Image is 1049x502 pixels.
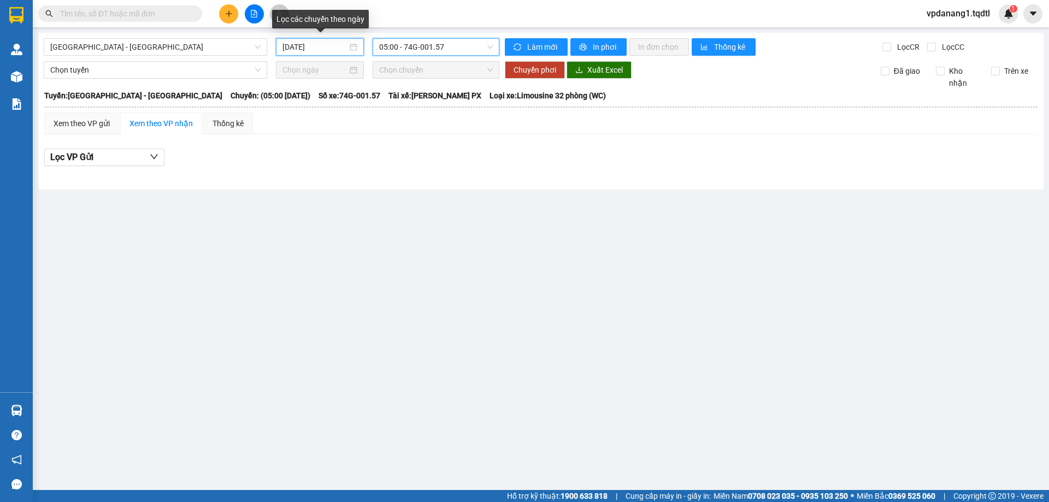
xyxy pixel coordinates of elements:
span: question-circle [11,430,22,440]
span: down [150,152,158,161]
span: In phơi [593,41,618,53]
span: Lọc CR [893,41,921,53]
span: Hỗ trợ kỹ thuật: [507,490,608,502]
input: 13/08/2025 [282,41,347,53]
button: file-add [245,4,264,23]
span: Lọc VP Gửi [50,150,93,164]
span: caret-down [1028,9,1038,19]
span: Thống kê [714,41,747,53]
img: warehouse-icon [11,71,22,82]
span: Sài Gòn - Quảng Trị [50,39,261,55]
b: Tuyến: [GEOGRAPHIC_DATA] - [GEOGRAPHIC_DATA] [44,91,222,100]
img: warehouse-icon [11,405,22,416]
span: vpdanang1.tqdtl [918,7,999,20]
span: | [944,490,945,502]
button: plus [219,4,238,23]
button: caret-down [1023,4,1042,23]
img: logo-vxr [9,7,23,23]
span: Chọn tuyến [50,62,261,78]
span: Loại xe: Limousine 32 phòng (WC) [490,90,606,102]
span: Miền Bắc [857,490,935,502]
span: Lọc CC [938,41,966,53]
img: solution-icon [11,98,22,110]
span: bar-chart [700,43,710,52]
div: Xem theo VP gửi [54,117,110,129]
span: file-add [250,10,258,17]
button: Lọc VP Gửi [44,149,164,166]
span: printer [579,43,588,52]
input: Tìm tên, số ĐT hoặc mã đơn [60,8,189,20]
span: copyright [988,492,996,500]
span: Cung cấp máy in - giấy in: [626,490,711,502]
span: Chuyến: (05:00 [DATE]) [231,90,310,102]
span: Tài xế: [PERSON_NAME] PX [388,90,481,102]
button: downloadXuất Excel [567,61,632,79]
span: Kho nhận [945,65,983,89]
span: search [45,10,53,17]
span: 1 [1011,5,1015,13]
button: Chuyển phơi [505,61,565,79]
img: icon-new-feature [1004,9,1013,19]
button: printerIn phơi [570,38,627,56]
span: Làm mới [527,41,559,53]
span: message [11,479,22,489]
div: Thống kê [213,117,244,129]
img: warehouse-icon [11,44,22,55]
span: 05:00 - 74G-001.57 [379,39,493,55]
button: bar-chartThống kê [692,38,756,56]
strong: 0369 525 060 [888,492,935,500]
span: Chọn chuyến [379,62,493,78]
button: In đơn chọn [629,38,689,56]
sup: 1 [1010,5,1017,13]
div: Lọc các chuyến theo ngày [272,10,369,28]
div: Xem theo VP nhận [129,117,193,129]
strong: 0708 023 035 - 0935 103 250 [748,492,848,500]
span: plus [225,10,233,17]
strong: 1900 633 818 [561,492,608,500]
span: Trên xe [1000,65,1033,77]
span: | [616,490,617,502]
button: syncLàm mới [505,38,568,56]
span: Miền Nam [714,490,848,502]
span: notification [11,454,22,465]
span: ⚪️ [851,494,854,498]
button: aim [270,4,289,23]
span: sync [514,43,523,52]
span: Đã giao [889,65,924,77]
